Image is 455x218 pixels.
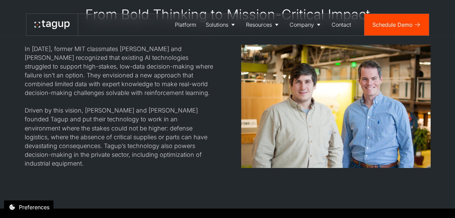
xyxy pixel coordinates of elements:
[19,203,49,211] div: Preferences
[25,45,214,168] div: In [DATE], former MIT classmates [PERSON_NAME] and [PERSON_NAME] recognized that existing AI tech...
[290,21,314,29] div: Company
[332,21,351,29] div: Contact
[364,14,429,35] a: Schedule Demo
[246,21,272,29] div: Resources
[285,14,327,35] a: Company
[175,21,196,29] div: Platform
[372,21,413,29] div: Schedule Demo
[241,14,285,35] a: Resources
[327,14,356,35] a: Contact
[201,14,241,35] a: Solutions
[206,21,228,29] div: Solutions
[170,14,201,35] a: Platform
